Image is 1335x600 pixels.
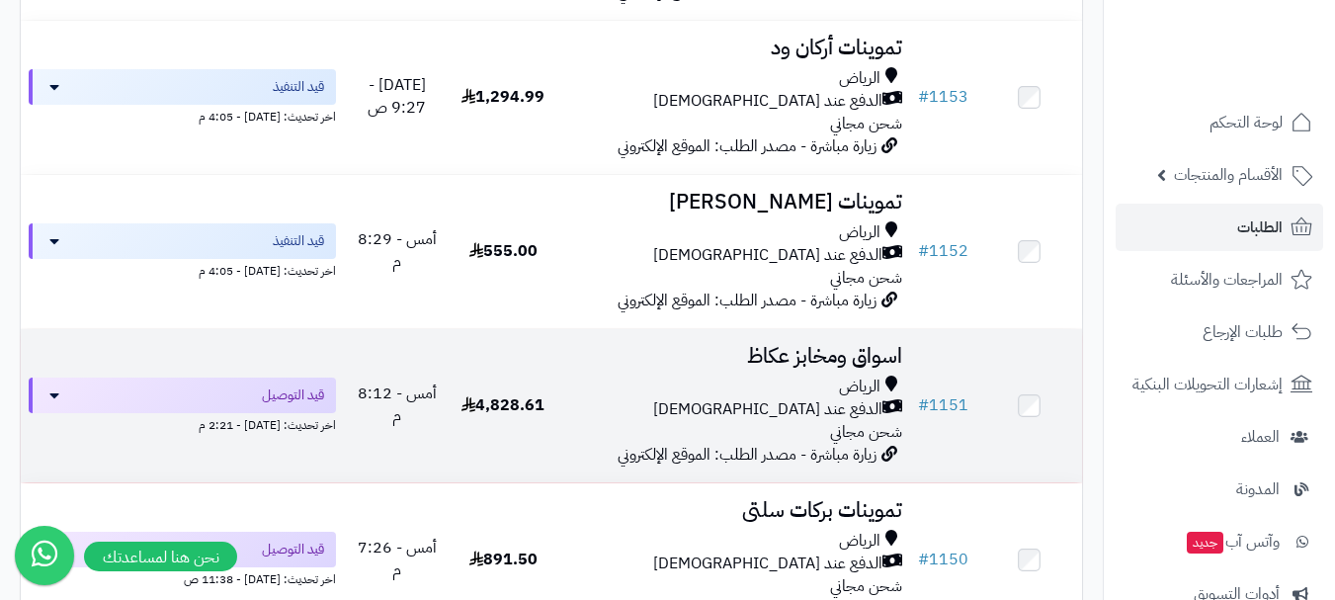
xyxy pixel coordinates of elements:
span: # [918,85,929,109]
span: قيد التوصيل [262,386,324,405]
span: الرياض [839,376,880,398]
span: شحن مجاني [830,420,902,444]
span: الدفع عند [DEMOGRAPHIC_DATA] [653,553,882,575]
span: الطلبات [1237,214,1283,241]
span: الدفع عند [DEMOGRAPHIC_DATA] [653,398,882,421]
span: 555.00 [469,239,538,263]
span: زيارة مباشرة - مصدر الطلب: الموقع الإلكتروني [618,443,876,467]
a: #1150 [918,548,968,571]
div: اخر تحديث: [DATE] - 4:05 م [29,105,336,126]
span: 4,828.61 [461,393,544,417]
span: # [918,239,929,263]
span: الدفع عند [DEMOGRAPHIC_DATA] [653,244,882,267]
a: الطلبات [1116,204,1323,251]
span: الرياض [839,221,880,244]
div: اخر تحديث: [DATE] - 4:05 م [29,259,336,280]
a: لوحة التحكم [1116,99,1323,146]
span: 891.50 [469,548,538,571]
a: العملاء [1116,413,1323,461]
span: # [918,393,929,417]
span: [DATE] - 9:27 ص [368,73,426,120]
a: إشعارات التحويلات البنكية [1116,361,1323,408]
span: طلبات الإرجاع [1203,318,1283,346]
span: شحن مجاني [830,112,902,135]
a: #1153 [918,85,968,109]
div: اخر تحديث: [DATE] - 11:38 ص [29,567,336,588]
a: طلبات الإرجاع [1116,308,1323,356]
span: الرياض [839,67,880,90]
a: المراجعات والأسئلة [1116,256,1323,303]
span: المدونة [1236,475,1280,503]
span: جديد [1187,532,1223,554]
span: الدفع عند [DEMOGRAPHIC_DATA] [653,90,882,113]
a: #1151 [918,393,968,417]
h3: تموينات بركات سلتى [564,499,902,522]
span: قيد التوصيل [262,540,324,559]
div: اخر تحديث: [DATE] - 2:21 م [29,413,336,434]
h3: تموينات أركان ود [564,37,902,59]
span: إشعارات التحويلات البنكية [1132,371,1283,398]
span: قيد التنفيذ [273,77,324,97]
span: 1,294.99 [461,85,544,109]
a: المدونة [1116,466,1323,513]
img: logo-2.png [1201,55,1316,97]
span: # [918,548,929,571]
span: أمس - 7:26 م [358,536,437,582]
span: أمس - 8:12 م [358,382,437,428]
span: لوحة التحكم [1210,109,1283,136]
span: وآتس آب [1185,528,1280,556]
span: زيارة مباشرة - مصدر الطلب: الموقع الإلكتروني [618,289,876,312]
h3: اسواق ومخابز عكاظ [564,345,902,368]
span: قيد التنفيذ [273,231,324,251]
span: زيارة مباشرة - مصدر الطلب: الموقع الإلكتروني [618,134,876,158]
span: المراجعات والأسئلة [1171,266,1283,294]
span: أمس - 8:29 م [358,227,437,274]
span: الأقسام والمنتجات [1174,161,1283,189]
h3: تموينات [PERSON_NAME] [564,191,902,214]
span: شحن مجاني [830,574,902,598]
span: شحن مجاني [830,266,902,290]
span: الرياض [839,530,880,553]
a: #1152 [918,239,968,263]
a: وآتس آبجديد [1116,518,1323,565]
span: العملاء [1241,423,1280,451]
